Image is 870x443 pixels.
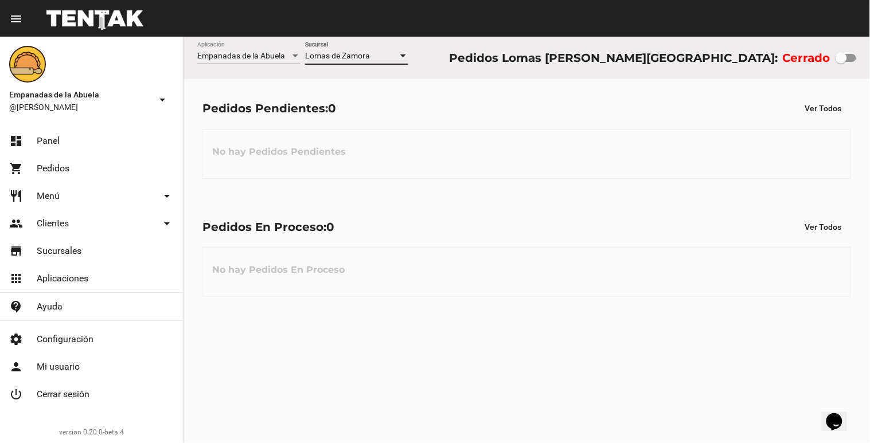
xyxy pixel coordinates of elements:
span: Ver Todos [805,104,842,113]
iframe: chat widget [822,397,859,432]
span: Ayuda [37,301,63,312]
div: version 0.20.0-beta.4 [9,426,174,438]
mat-icon: power_settings_new [9,387,23,401]
span: Empanadas de la Abuela [197,51,285,60]
h3: No hay Pedidos En Proceso [203,253,354,287]
mat-icon: store [9,244,23,258]
span: @[PERSON_NAME] [9,101,151,113]
h3: No hay Pedidos Pendientes [203,135,355,169]
span: Aplicaciones [37,273,88,284]
span: Configuración [37,334,93,345]
mat-icon: person [9,360,23,374]
button: Ver Todos [796,217,851,237]
span: Ver Todos [805,222,842,232]
span: Panel [37,135,60,147]
span: Cerrar sesión [37,389,89,400]
button: Ver Todos [796,98,851,119]
img: f0136945-ed32-4f7c-91e3-a375bc4bb2c5.png [9,46,46,83]
mat-icon: menu [9,12,23,26]
span: Pedidos [37,163,69,174]
span: Mi usuario [37,361,80,373]
span: 0 [328,101,336,115]
div: Pedidos En Proceso: [202,218,334,236]
span: Lomas de Zamora [305,51,370,60]
span: Empanadas de la Abuela [9,88,151,101]
mat-icon: shopping_cart [9,162,23,175]
mat-icon: restaurant [9,189,23,203]
div: Pedidos Lomas [PERSON_NAME][GEOGRAPHIC_DATA]: [449,49,778,67]
mat-icon: contact_support [9,300,23,313]
span: Sucursales [37,245,81,257]
mat-icon: arrow_drop_down [160,189,174,203]
span: 0 [326,220,334,234]
mat-icon: apps [9,272,23,285]
mat-icon: dashboard [9,134,23,148]
mat-icon: arrow_drop_down [155,93,169,107]
mat-icon: people [9,217,23,230]
div: Pedidos Pendientes: [202,99,336,117]
label: Cerrado [783,49,830,67]
mat-icon: arrow_drop_down [160,217,174,230]
span: Clientes [37,218,69,229]
mat-icon: settings [9,332,23,346]
span: Menú [37,190,60,202]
